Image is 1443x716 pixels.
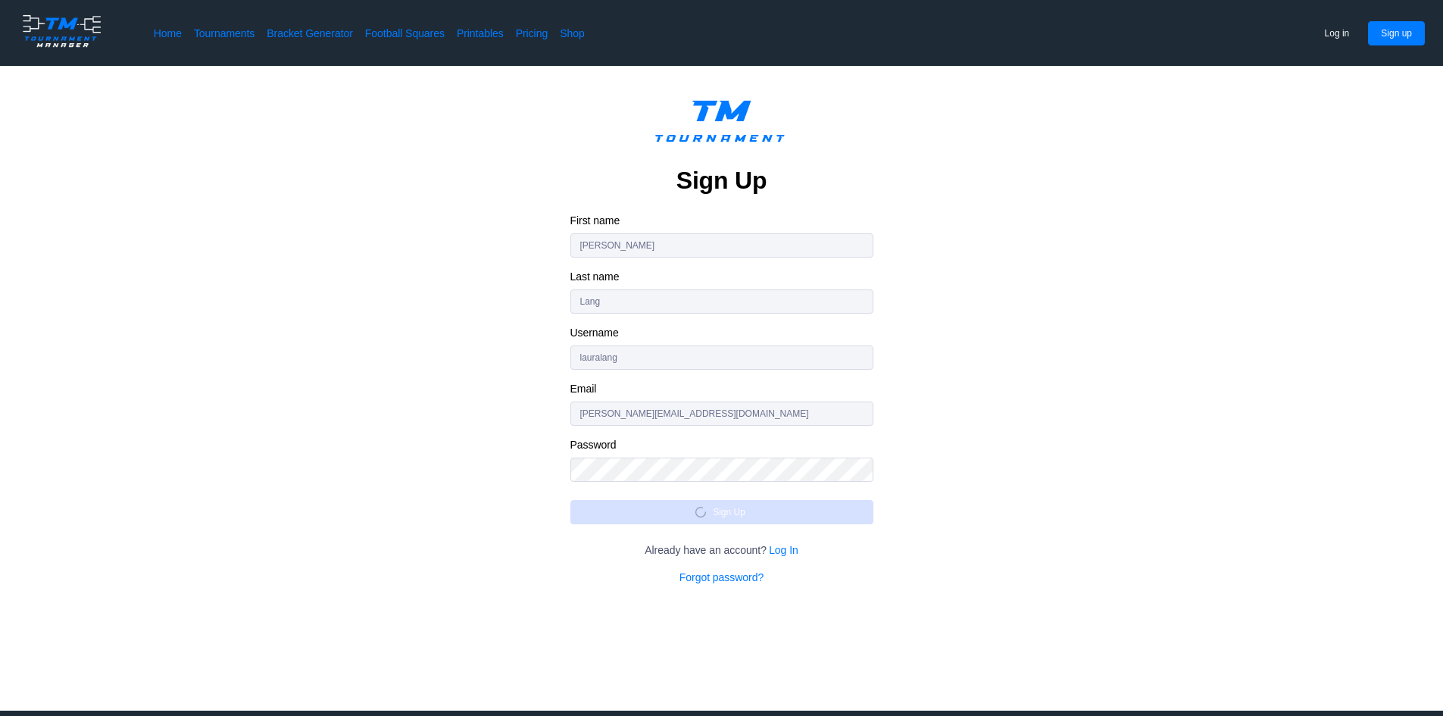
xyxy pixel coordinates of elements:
a: Log In [769,542,798,558]
a: Shop [560,26,585,41]
h2: Sign Up [676,165,767,195]
a: Pricing [516,26,548,41]
a: Football Squares [365,26,445,41]
button: Sign up [1368,21,1425,45]
button: Log in [1312,21,1363,45]
input: first name [570,233,873,258]
span: Already have an account? [645,542,767,558]
label: Email [570,382,873,396]
label: Last name [570,270,873,283]
a: Bracket Generator [267,26,353,41]
a: Printables [457,26,504,41]
label: Password [570,438,873,452]
a: Forgot password? [679,570,764,585]
input: email [570,402,873,426]
label: Username [570,326,873,339]
input: username [570,345,873,370]
a: Home [154,26,182,41]
img: logo.ffa97a18e3bf2c7d.png [643,90,801,159]
label: First name [570,214,873,227]
a: Tournaments [194,26,255,41]
img: logo.ffa97a18e3bf2c7d.png [18,12,105,50]
input: last name [570,289,873,314]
